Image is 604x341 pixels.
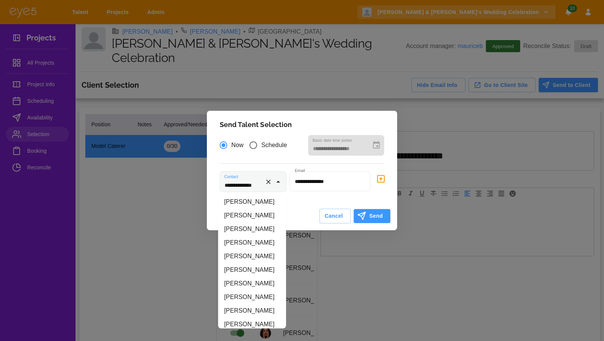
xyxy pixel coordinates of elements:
[218,304,286,318] li: [PERSON_NAME]
[263,177,274,187] button: Clear
[218,290,286,304] li: [PERSON_NAME]
[295,168,305,174] label: Email
[218,318,286,331] li: [PERSON_NAME]
[218,195,286,209] li: [PERSON_NAME]
[211,115,393,135] h2: Send Talent Selection
[261,141,287,150] span: Schedule
[231,141,243,150] span: Now
[224,174,238,180] label: Contact
[319,209,351,223] button: Cancel
[313,138,352,143] label: Basic date time picker
[354,209,390,223] button: Send
[273,177,284,187] button: Close
[218,236,286,250] li: [PERSON_NAME]
[218,222,286,236] li: [PERSON_NAME]
[218,209,286,222] li: [PERSON_NAME]
[218,250,286,263] li: [PERSON_NAME]
[218,277,286,290] li: [PERSON_NAME]
[373,171,388,186] button: delete
[218,263,286,277] li: [PERSON_NAME]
